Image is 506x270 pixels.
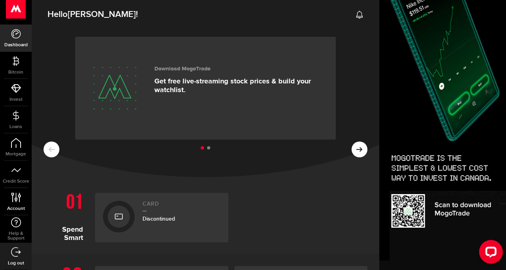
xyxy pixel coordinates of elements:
iframe: LiveChat chat widget [473,237,506,270]
a: CardDiscontinued [95,193,228,242]
span: Discontinued [143,215,175,222]
h2: Card [143,201,221,211]
span: [PERSON_NAME] [68,9,136,20]
p: Get free live-streaming stock prices & build your watchlist. [154,77,324,94]
a: Download MogoTrade Get free live-streaming stock prices & build your watchlist. [75,37,336,140]
h3: Download MogoTrade [154,66,324,72]
h1: Spend Smart [44,189,89,242]
span: Hello ! [48,6,138,23]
